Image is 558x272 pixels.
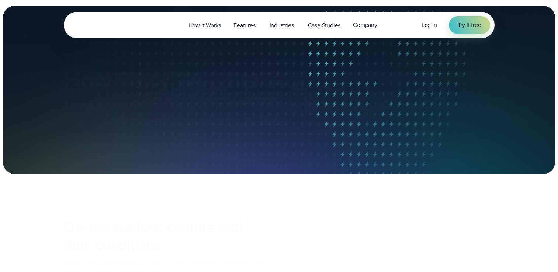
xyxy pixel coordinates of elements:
[182,18,228,33] a: How it Works
[422,21,437,29] a: Log in
[308,21,341,30] span: Case Studies
[353,21,377,29] span: Company
[233,21,255,30] span: Features
[270,21,294,30] span: Industries
[302,18,347,33] a: Case Studies
[449,16,490,34] a: Try it free
[458,21,481,29] span: Try it free
[188,21,221,30] span: How it Works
